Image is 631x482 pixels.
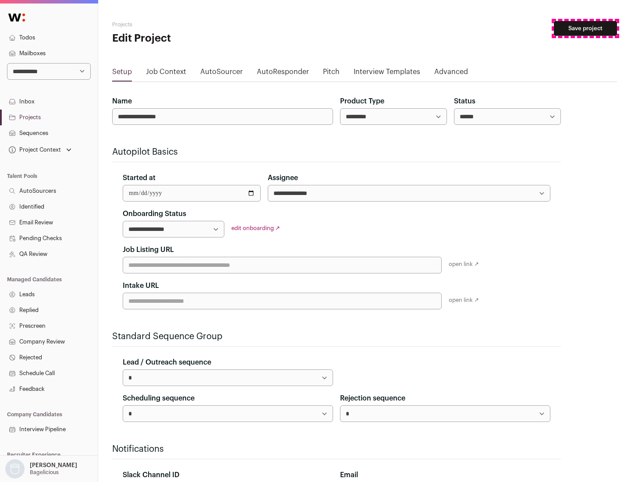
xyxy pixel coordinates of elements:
[4,459,79,478] button: Open dropdown
[4,9,30,26] img: Wellfound
[30,469,59,476] p: Bagelicious
[112,21,280,28] h2: Projects
[7,146,61,153] div: Project Context
[323,67,340,81] a: Pitch
[123,470,179,480] label: Slack Channel ID
[200,67,243,81] a: AutoSourcer
[340,96,384,106] label: Product Type
[554,21,617,36] button: Save project
[146,67,186,81] a: Job Context
[434,67,468,81] a: Advanced
[7,144,73,156] button: Open dropdown
[5,459,25,478] img: nopic.png
[340,470,550,480] div: Email
[112,32,280,46] h1: Edit Project
[112,67,132,81] a: Setup
[123,357,211,368] label: Lead / Outreach sequence
[231,225,280,231] a: edit onboarding ↗
[123,280,159,291] label: Intake URL
[112,96,132,106] label: Name
[123,173,156,183] label: Started at
[454,96,475,106] label: Status
[123,209,186,219] label: Onboarding Status
[112,443,561,455] h2: Notifications
[123,393,195,404] label: Scheduling sequence
[112,146,561,158] h2: Autopilot Basics
[30,462,77,469] p: [PERSON_NAME]
[123,245,174,255] label: Job Listing URL
[257,67,309,81] a: AutoResponder
[112,330,561,343] h2: Standard Sequence Group
[340,393,405,404] label: Rejection sequence
[268,173,298,183] label: Assignee
[354,67,420,81] a: Interview Templates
